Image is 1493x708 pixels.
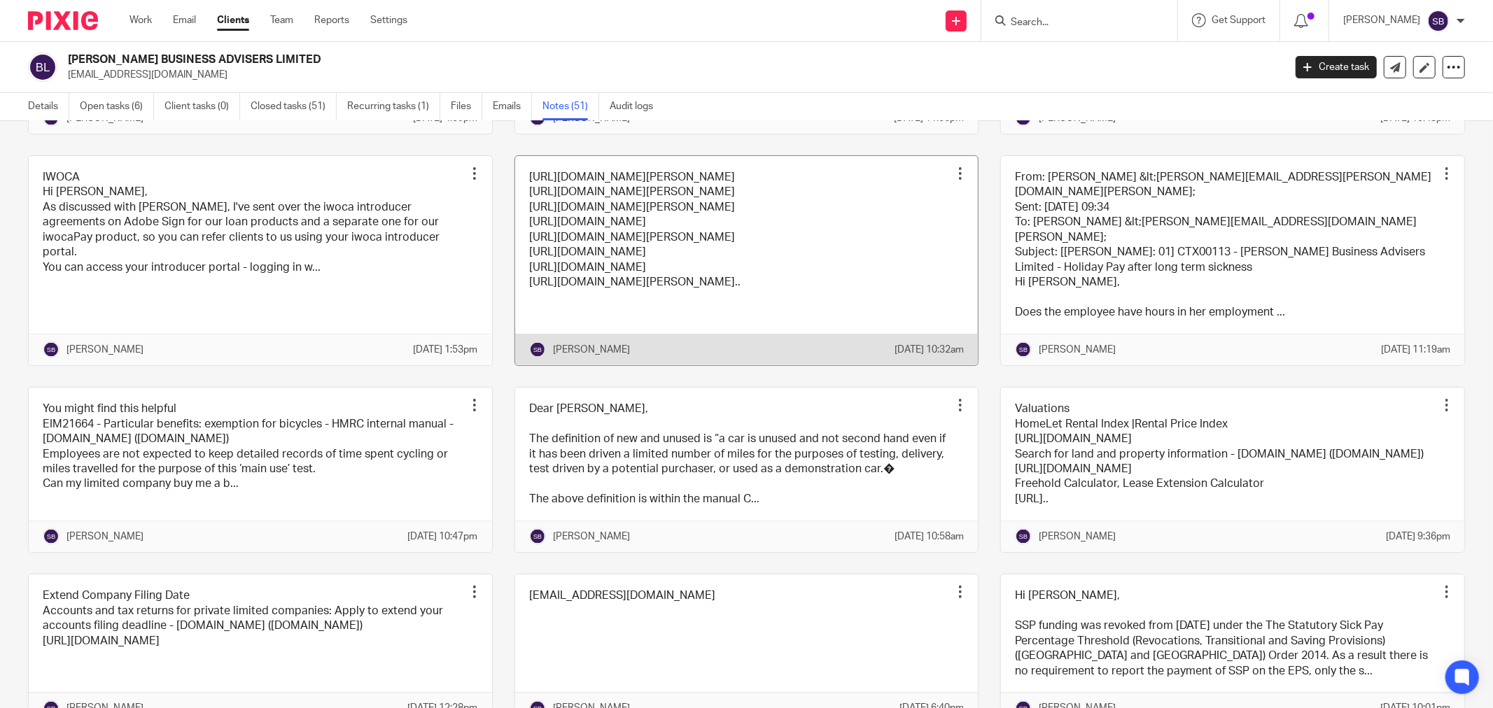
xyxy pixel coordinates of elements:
p: [DATE] 1:53pm [414,343,478,357]
p: [PERSON_NAME] [553,530,630,544]
img: svg%3E [1427,10,1450,32]
img: svg%3E [1015,528,1032,545]
p: [EMAIL_ADDRESS][DOMAIN_NAME] [68,68,1275,82]
img: svg%3E [529,341,546,358]
p: [PERSON_NAME] [1039,343,1116,357]
a: Work [129,13,152,27]
h2: [PERSON_NAME] BUSINESS ADVISERS LIMITED [68,52,1033,67]
img: svg%3E [43,528,59,545]
p: [PERSON_NAME] [66,530,143,544]
a: Audit logs [610,93,664,120]
a: Clients [217,13,249,27]
a: Create task [1296,56,1377,78]
a: Closed tasks (51) [251,93,337,120]
a: Client tasks (0) [164,93,240,120]
a: Recurring tasks (1) [347,93,440,120]
p: [DATE] 10:58am [895,530,964,544]
a: Details [28,93,69,120]
span: Get Support [1212,15,1266,25]
p: [PERSON_NAME] [553,343,630,357]
a: Settings [370,13,407,27]
p: [PERSON_NAME] [1343,13,1420,27]
a: Email [173,13,196,27]
a: Team [270,13,293,27]
p: [DATE] 10:32am [895,343,964,357]
a: Open tasks (6) [80,93,154,120]
p: [DATE] 11:19am [1381,343,1450,357]
img: svg%3E [28,52,57,82]
p: [PERSON_NAME] [1039,530,1116,544]
p: [DATE] 10:47pm [408,530,478,544]
a: Emails [493,93,532,120]
img: svg%3E [43,341,59,358]
input: Search [1009,17,1135,29]
p: [PERSON_NAME] [66,343,143,357]
p: [DATE] 9:36pm [1386,530,1450,544]
a: Files [451,93,482,120]
a: Notes (51) [542,93,599,120]
img: Pixie [28,11,98,30]
img: svg%3E [529,528,546,545]
img: svg%3E [1015,341,1032,358]
a: Reports [314,13,349,27]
